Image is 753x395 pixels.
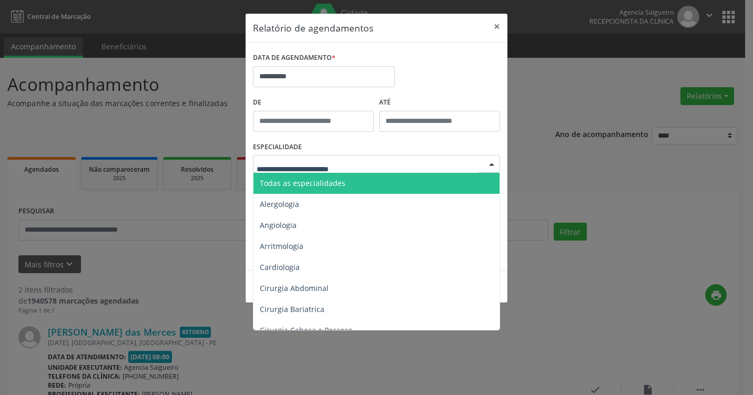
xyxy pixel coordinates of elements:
[260,262,300,272] span: Cardiologia
[260,199,299,209] span: Alergologia
[260,325,352,335] span: Cirurgia Cabeça e Pescoço
[260,220,297,230] span: Angiologia
[260,283,329,293] span: Cirurgia Abdominal
[260,178,345,188] span: Todas as especialidades
[253,50,335,66] label: DATA DE AGENDAMENTO
[253,95,374,111] label: De
[253,21,373,35] h5: Relatório de agendamentos
[486,14,507,39] button: Close
[260,304,324,314] span: Cirurgia Bariatrica
[260,241,303,251] span: Arritmologia
[253,139,302,155] label: ESPECIALIDADE
[379,95,500,111] label: ATÉ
